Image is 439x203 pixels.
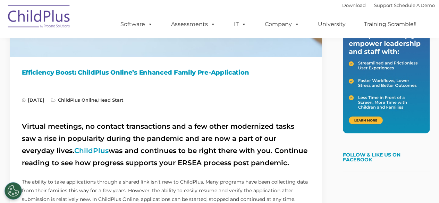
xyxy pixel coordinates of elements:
[5,182,22,200] button: Cookies Settings
[342,2,435,8] font: |
[58,97,97,103] a: ChildPlus Online
[22,67,310,78] h1: Efficiency Boost: ChildPlus Online’s Enhanced Family Pre-Application
[343,152,400,163] a: Follow & Like Us on Facebook
[22,120,310,169] h2: Virtual meetings, no contact transactions and a few other modernized tasks saw a rise in populari...
[98,97,124,103] a: Head Start
[5,0,74,35] img: ChildPlus by Procare Solutions
[311,17,353,31] a: University
[74,146,109,155] a: ChildPlus
[22,97,44,103] span: [DATE]
[164,17,222,31] a: Assessments
[374,2,392,8] a: Support
[342,2,366,8] a: Download
[394,2,435,8] a: Schedule A Demo
[357,17,423,31] a: Training Scramble!!
[343,178,430,202] iframe: fb:page Facebook Social Plugin
[258,17,306,31] a: Company
[51,97,124,103] span: ,
[113,17,160,31] a: Software
[227,17,253,31] a: IT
